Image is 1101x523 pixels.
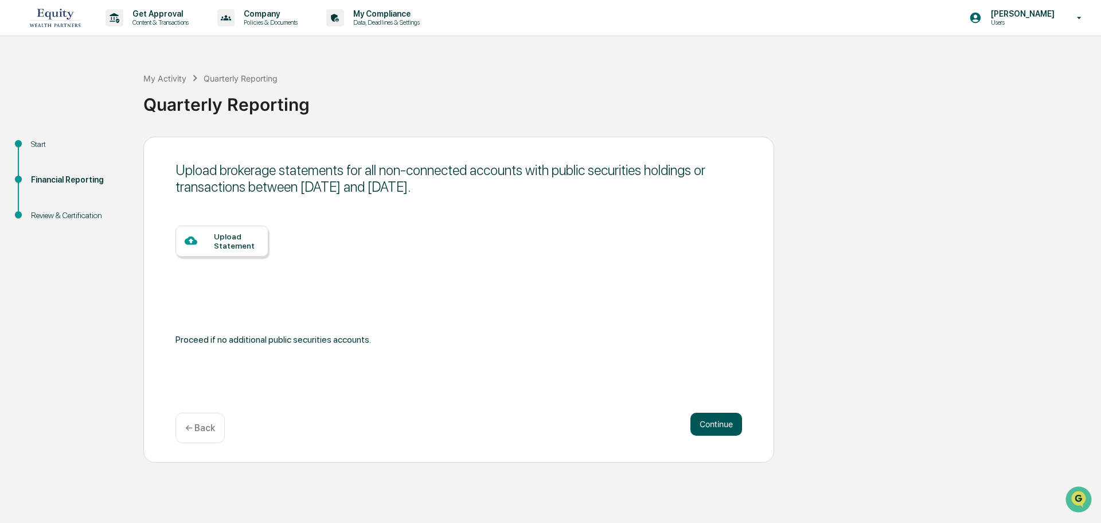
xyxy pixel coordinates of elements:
div: Financial Reporting [31,174,125,186]
span: Preclearance [23,145,74,156]
button: Start new chat [195,91,209,105]
a: Powered byPylon [81,194,139,203]
div: Start new chat [39,88,188,99]
div: Review & Certification [31,210,125,222]
div: Proceed if no additional public securities accounts. [175,331,742,348]
p: Get Approval [123,9,194,18]
p: [PERSON_NAME] [982,9,1060,18]
div: We're available if you need us! [39,99,145,109]
span: Data Lookup [23,166,72,178]
p: Content & Transactions [123,18,194,26]
p: Users [982,18,1060,26]
a: 🔎Data Lookup [7,162,77,183]
img: logo [28,5,83,30]
p: Data, Deadlines & Settings [344,18,425,26]
p: Company [235,9,303,18]
p: My Compliance [344,9,425,18]
div: Quarterly Reporting [143,85,1095,115]
p: How can we help? [11,24,209,42]
div: Quarterly Reporting [204,73,278,83]
button: Continue [690,413,742,436]
p: ← Back [185,423,215,433]
div: 🔎 [11,168,21,177]
div: Start [31,138,125,150]
div: 🖐️ [11,146,21,155]
a: 🖐️Preclearance [7,140,79,161]
span: Pylon [114,195,139,203]
div: My Activity [143,73,186,83]
div: Upload Statement [214,232,259,250]
img: 1746055101610-c473b297-6a78-478c-a979-82029cc54cd1 [11,88,32,109]
a: 🗄️Attestations [79,140,147,161]
div: 🗄️ [83,146,92,155]
iframe: Open customer support [1064,485,1095,516]
p: Policies & Documents [235,18,303,26]
div: Upload brokerage statements for all non-connected accounts with public securities holdings or tra... [175,162,742,195]
span: Attestations [95,145,142,156]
